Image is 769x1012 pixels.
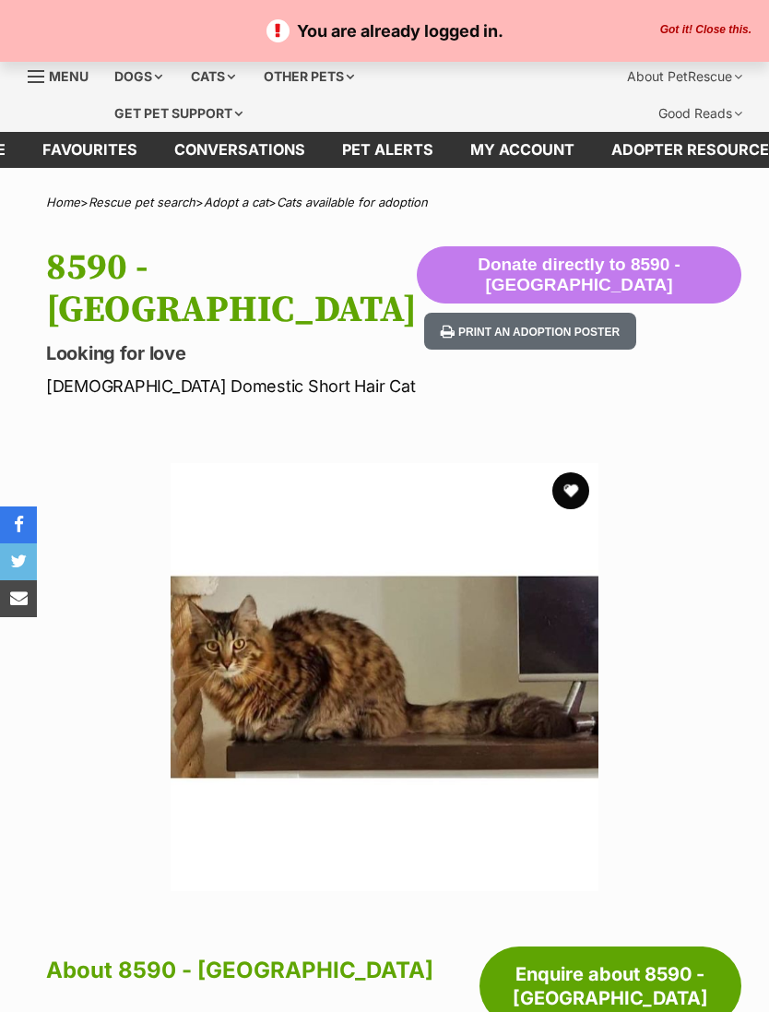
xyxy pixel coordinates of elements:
div: Get pet support [101,95,255,132]
a: Favourites [24,132,156,168]
div: Cats [178,58,248,95]
img: Photo of 8590 Meowgi [171,463,598,891]
button: Print an adoption poster [424,313,636,351]
a: Home [46,195,80,209]
a: Menu [28,58,101,91]
a: Pet alerts [324,132,452,168]
a: conversations [156,132,324,168]
a: My account [452,132,593,168]
button: favourite [552,472,589,509]
div: Good Reads [645,95,755,132]
p: You are already logged in. [18,18,751,43]
a: Rescue pet search [89,195,195,209]
a: Cats available for adoption [277,195,428,209]
h2: About 8590 - [GEOGRAPHIC_DATA] [46,950,455,991]
p: [DEMOGRAPHIC_DATA] Domestic Short Hair Cat [46,374,417,399]
button: Donate directly to 8590 - [GEOGRAPHIC_DATA] [417,246,741,304]
div: Dogs [101,58,175,95]
div: About PetRescue [614,58,755,95]
div: Other pets [251,58,367,95]
p: Looking for love [46,340,417,366]
h1: 8590 - [GEOGRAPHIC_DATA] [46,246,417,331]
a: Adopt a cat [204,195,268,209]
button: Close the banner [655,23,757,38]
span: Menu [49,68,89,84]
